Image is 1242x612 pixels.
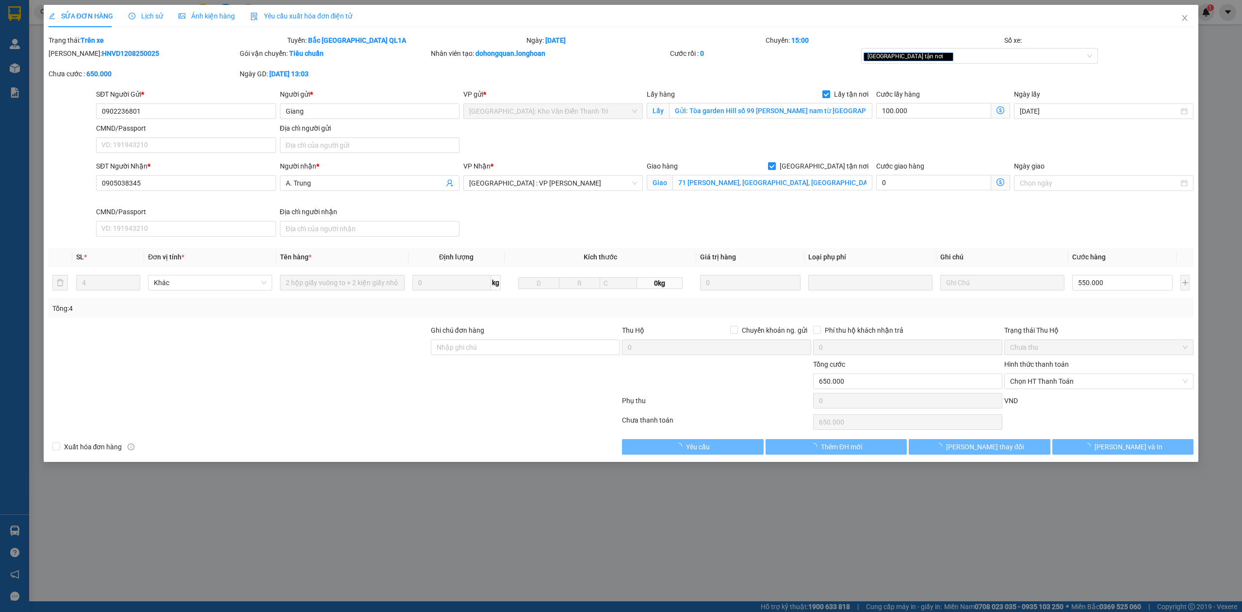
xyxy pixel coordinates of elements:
[179,13,185,19] span: picture
[148,253,184,261] span: Đơn vị tính
[86,70,112,78] b: 650.000
[909,439,1050,455] button: [PERSON_NAME] thay đổi
[1180,275,1190,290] button: plus
[1004,360,1069,368] label: Hình thức thanh toán
[1181,14,1189,22] span: close
[647,103,669,119] span: Lấy
[280,123,459,134] div: Địa chỉ người gửi
[647,162,678,170] span: Giao hàng
[179,12,235,20] span: Ảnh kiện hàng
[1014,162,1045,170] label: Ngày giao
[280,89,459,100] div: Người gửi
[49,68,238,79] div: Chưa cước :
[1052,439,1194,455] button: [PERSON_NAME] và In
[700,275,801,290] input: 0
[945,54,949,59] span: close
[776,161,872,171] span: [GEOGRAPHIC_DATA] tận nơi
[647,175,672,190] span: Giao
[670,48,859,59] div: Cước rồi :
[672,175,872,190] input: Giao tận nơi
[935,443,946,450] span: loading
[280,253,311,261] span: Tên hàng
[96,161,276,171] div: SĐT Người Nhận
[545,36,566,44] b: [DATE]
[946,442,1024,452] span: [PERSON_NAME] thay đổi
[1010,374,1188,389] span: Chọn HT Thanh Toán
[1020,178,1179,188] input: Ngày giao
[804,248,936,267] th: Loại phụ phí
[463,162,490,170] span: VP Nhận
[96,89,276,100] div: SĐT Người Gửi
[936,248,1068,267] th: Ghi chú
[240,68,429,79] div: Ngày GD:
[96,123,276,134] div: CMND/Passport
[810,443,821,450] span: loading
[622,439,764,455] button: Yêu cầu
[700,253,736,261] span: Giá trị hàng
[1020,106,1179,117] input: Ngày lấy
[491,275,501,290] span: kg
[675,443,686,450] span: loading
[280,161,459,171] div: Người nhận
[240,48,429,59] div: Gói vận chuyển:
[280,137,459,153] input: Địa chỉ của người gửi
[280,221,459,237] input: Địa chỉ của người nhận
[469,176,637,190] span: Đà Nẵng : VP Thanh Khê
[876,162,924,170] label: Cước giao hàng
[940,275,1064,290] input: Ghi Chú
[280,206,459,217] div: Địa chỉ người nhận
[813,360,845,368] span: Tổng cước
[49,48,238,59] div: [PERSON_NAME]:
[49,12,113,20] span: SỬA ĐƠN HÀNG
[102,50,159,57] b: HNVD1208250025
[431,340,620,355] input: Ghi chú đơn hàng
[559,277,600,289] input: R
[1014,90,1040,98] label: Ngày lấy
[1095,442,1162,452] span: [PERSON_NAME] và In
[475,50,545,57] b: dohongquan.longhoan
[518,277,559,289] input: D
[250,13,258,20] img: icon
[584,253,617,261] span: Kích thước
[791,36,809,44] b: 15:00
[76,253,84,261] span: SL
[1072,253,1106,261] span: Cước hàng
[48,35,287,46] div: Trạng thái:
[647,90,675,98] span: Lấy hàng
[830,89,872,100] span: Lấy tận nơi
[1004,325,1193,336] div: Trạng thái Thu Hộ
[52,303,479,314] div: Tổng: 4
[738,325,811,336] span: Chuyển khoản ng. gửi
[250,12,353,20] span: Yêu cầu xuất hóa đơn điện tử
[637,277,683,289] span: 0kg
[129,12,163,20] span: Lịch sử
[1171,5,1198,32] button: Close
[600,277,637,289] input: C
[154,275,266,290] span: Khác
[1010,340,1188,355] span: Chưa thu
[280,275,404,290] input: VD: Bàn, Ghế
[821,442,862,452] span: Thêm ĐH mới
[997,106,1004,114] span: dollar-circle
[766,439,907,455] button: Thêm ĐH mới
[1004,397,1018,405] span: VND
[700,50,704,57] b: 0
[60,442,126,452] span: Xuất hóa đơn hàng
[876,175,991,190] input: Cước giao hàng
[997,178,1004,186] span: dollar-circle
[308,36,406,44] b: Bắc [GEOGRAPHIC_DATA] QL1A
[269,70,309,78] b: [DATE] 13:03
[821,325,907,336] span: Phí thu hộ khách nhận trả
[286,35,525,46] div: Tuyến:
[864,52,953,61] span: [GEOGRAPHIC_DATA] tận nơi
[876,103,991,119] input: Cước lấy hàng
[469,104,637,119] span: Hà Nội: Kho Văn Điển Thanh Trì
[1003,35,1194,46] div: Số xe:
[686,442,710,452] span: Yêu cầu
[128,443,134,450] span: info-circle
[129,13,135,19] span: clock-circle
[463,89,643,100] div: VP gửi
[96,206,276,217] div: CMND/Passport
[49,13,55,19] span: edit
[622,326,644,334] span: Thu Hộ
